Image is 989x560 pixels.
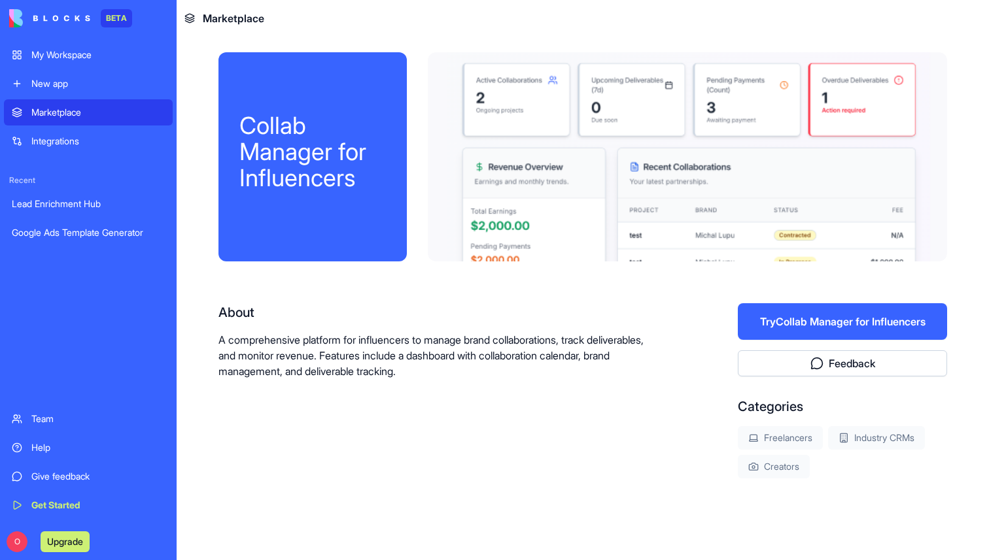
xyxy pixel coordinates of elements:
[12,197,165,210] div: Lead Enrichment Hub
[239,112,386,191] div: Collab Manager for Influencers
[31,441,165,454] div: Help
[4,406,173,432] a: Team
[31,48,165,61] div: My Workspace
[9,9,132,27] a: BETA
[9,9,90,27] img: logo
[31,499,165,512] div: Get Started
[4,128,173,154] a: Integrations
[4,71,173,97] a: New app
[31,77,165,90] div: New app
[4,191,173,217] a: Lead Enrichment Hub
[41,531,90,552] button: Upgrade
[218,332,654,379] p: A comprehensive platform for influencers to manage brand collaborations, track deliverables, and ...
[31,412,165,425] div: Team
[828,426,925,450] div: Industry CRMs
[738,397,947,416] div: Categories
[218,303,654,321] div: About
[41,535,90,548] a: Upgrade
[738,350,947,376] button: Feedback
[738,426,823,450] div: Freelancers
[4,435,173,461] a: Help
[101,9,132,27] div: BETA
[738,455,810,478] div: Creators
[4,42,173,68] a: My Workspace
[12,226,165,239] div: Google Ads Template Generator
[4,175,173,186] span: Recent
[4,492,173,518] a: Get Started
[203,10,264,26] span: Marketplace
[4,220,173,246] a: Google Ads Template Generator
[31,106,165,119] div: Marketplace
[738,303,947,340] button: TryCollab Manager for Influencers
[31,135,165,148] div: Integrations
[7,531,27,552] span: O
[31,470,165,483] div: Give feedback
[4,463,173,489] a: Give feedback
[4,99,173,125] a: Marketplace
